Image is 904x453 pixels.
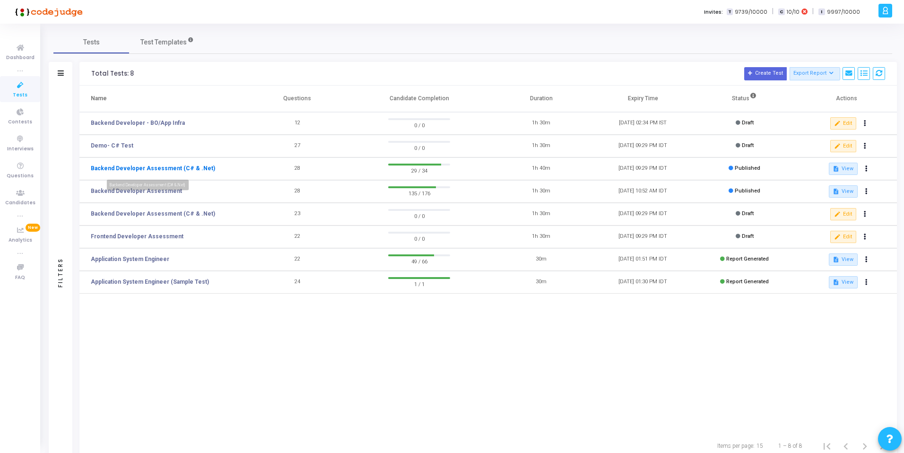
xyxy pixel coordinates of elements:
button: View [829,163,858,175]
span: T [727,9,733,16]
span: 0 / 0 [388,211,450,220]
button: View [829,276,858,288]
mat-icon: description [833,279,839,286]
mat-icon: edit [834,211,841,218]
label: Invites: [704,8,723,16]
span: Draft [742,233,754,239]
span: 0 / 0 [388,234,450,243]
span: Test Templates [140,37,187,47]
td: 1h 30m [490,226,592,248]
span: Published [735,188,760,194]
td: 30m [490,271,592,294]
td: 1h 30m [490,180,592,203]
span: Tests [13,91,27,99]
div: 15 [756,442,763,450]
td: 30m [490,248,592,271]
th: Status [694,86,795,112]
span: Draft [742,120,754,126]
mat-icon: description [833,166,839,172]
td: 23 [246,203,348,226]
span: Interviews [7,145,34,153]
td: 27 [246,135,348,157]
td: 1h 30m [490,135,592,157]
span: Candidates [5,199,35,207]
td: 22 [246,226,348,248]
a: Frontend Developer Assessment [91,232,183,241]
span: Draft [742,142,754,148]
button: Create Test [744,67,787,80]
a: Backend Developer Assessment (C# & .Net) [91,164,215,173]
button: Edit [830,208,856,220]
span: Published [735,165,760,171]
span: 1 / 1 [388,279,450,288]
th: Duration [490,86,592,112]
span: 0 / 0 [388,143,450,152]
span: 29 / 34 [388,166,450,175]
span: Analytics [9,236,32,244]
td: [DATE] 01:51 PM IDT [592,248,694,271]
td: 24 [246,271,348,294]
a: Backend Developer Assessment [91,187,182,195]
span: Contests [8,118,32,126]
td: [DATE] 09:29 PM IDT [592,135,694,157]
td: [DATE] 01:30 PM IDT [592,271,694,294]
button: Export Report [790,67,840,80]
span: Tests [83,37,100,47]
td: 1h 30m [490,112,592,135]
button: View [829,253,858,266]
td: 1h 30m [490,203,592,226]
div: 1 – 8 of 8 [778,442,802,450]
td: 1h 40m [490,157,592,180]
span: C [778,9,784,16]
td: [DATE] 09:29 PM IDT [592,157,694,180]
th: Candidate Completion [348,86,490,112]
th: Questions [246,86,348,112]
th: Name [79,86,246,112]
button: Edit [830,117,856,130]
button: Edit [830,231,856,243]
span: Draft [742,210,754,217]
span: 9739/10000 [735,8,767,16]
span: 10/10 [787,8,800,16]
div: Total Tests: 8 [91,70,134,78]
a: Backend Developer Assessment (C# & .Net) [91,209,215,218]
span: 0 / 0 [388,120,450,130]
button: Edit [830,140,856,152]
th: Actions [795,86,897,112]
span: 135 / 176 [388,188,450,198]
span: I [818,9,825,16]
td: [DATE] 10:52 AM IDT [592,180,694,203]
span: New [26,224,40,232]
td: 28 [246,180,348,203]
td: 28 [246,157,348,180]
a: Application System Engineer [91,255,169,263]
td: [DATE] 09:29 PM IDT [592,203,694,226]
td: [DATE] 02:34 PM IST [592,112,694,135]
span: Report Generated [726,279,769,285]
a: Application System Engineer (Sample Test) [91,278,209,286]
div: Filters [56,220,65,324]
td: [DATE] 09:29 PM IDT [592,226,694,248]
div: Items per page: [717,442,755,450]
span: 49 / 66 [388,256,450,266]
span: FAQ [15,274,25,282]
mat-icon: edit [834,234,841,240]
span: Dashboard [6,54,35,62]
span: | [772,7,774,17]
span: 9997/10000 [827,8,860,16]
mat-icon: edit [834,143,841,149]
mat-icon: description [833,256,839,263]
mat-icon: edit [834,120,841,127]
td: 12 [246,112,348,135]
div: Backend Developer Assessment (C# & .Net) [98,180,197,192]
a: Demo- C# Test [91,141,133,150]
span: Report Generated [726,256,769,262]
span: | [812,7,814,17]
a: Backend Developer - BO/App Infra [91,119,185,127]
mat-icon: description [833,188,839,195]
th: Expiry Time [592,86,694,112]
img: logo [12,2,83,21]
td: 22 [246,248,348,271]
button: View [829,185,858,198]
span: Questions [7,172,34,180]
